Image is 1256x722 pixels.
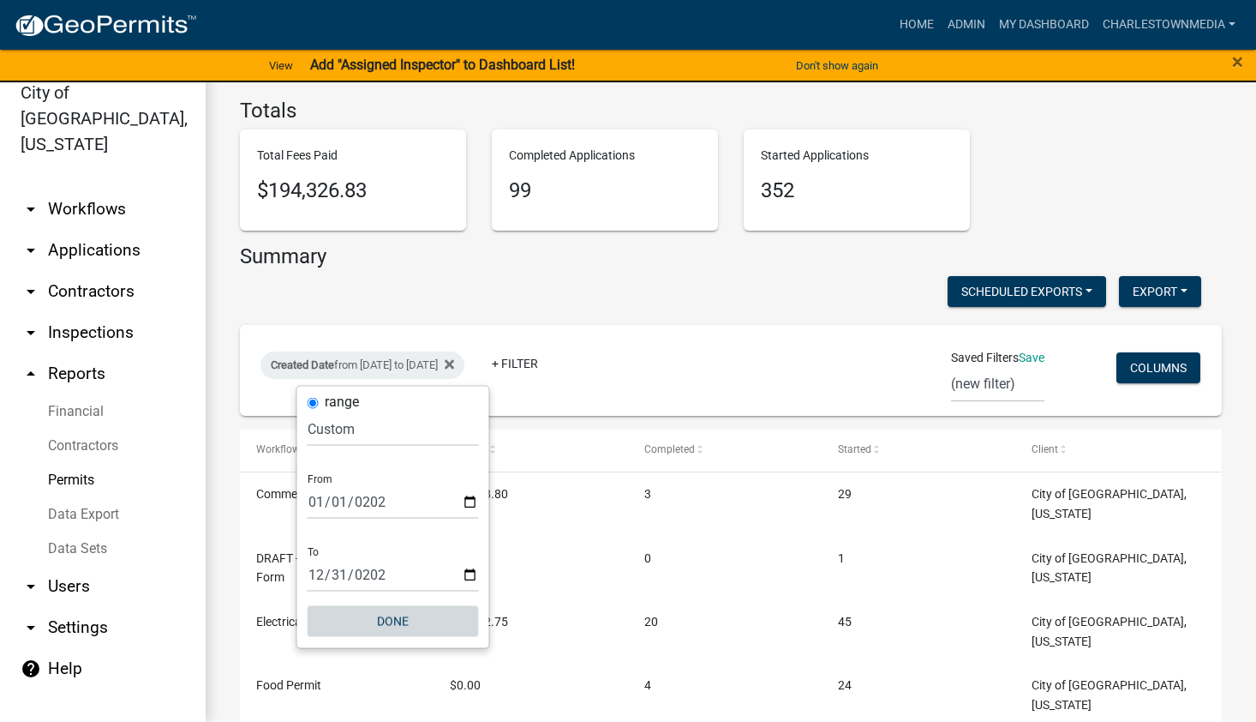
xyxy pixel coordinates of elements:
i: arrow_drop_down [21,617,41,638]
datatable-header-cell: Amount [434,430,627,471]
h5: 99 [509,178,701,203]
span: 29 [838,487,852,501]
a: CharlestownMedia [1096,9,1242,41]
span: Created Date [271,358,334,371]
span: 3 [644,487,651,501]
span: Workflow [256,443,300,455]
span: × [1232,50,1243,74]
p: Completed Applications [509,147,701,165]
h4: Totals [240,99,1222,123]
span: City of Charlestown, Indiana [1032,551,1187,585]
span: Commercial Building Permit [256,487,403,501]
datatable-header-cell: Client [1015,430,1209,471]
span: Completed [644,443,695,455]
i: help [21,659,41,679]
button: Columns [1116,352,1200,383]
button: Export [1119,276,1201,307]
span: 1 [838,551,845,565]
span: Client [1032,443,1058,455]
span: City of Charlestown, Indiana [1032,615,1187,648]
span: Started [838,443,871,455]
div: from [DATE] to [DATE] [260,352,464,379]
button: Don't show again [789,51,885,80]
span: Saved Filters [951,349,1019,367]
span: City of Charlestown, Indiana [1032,678,1187,712]
h5: $194,326.83 [257,178,449,203]
a: View [262,51,300,80]
a: Admin [941,9,992,41]
button: Close [1232,51,1243,72]
datatable-header-cell: Started [822,430,1015,471]
span: 4 [644,678,651,692]
i: arrow_drop_down [21,281,41,302]
datatable-header-cell: Workflow [240,430,434,471]
span: 24 [838,678,852,692]
button: Done [308,606,479,637]
p: Started Applications [761,147,953,165]
i: arrow_drop_down [21,199,41,220]
span: 45 [838,615,852,629]
strong: Add "Assigned Inspector" to Dashboard List! [310,57,575,73]
span: Food Permit [256,678,321,692]
p: Total Fees Paid [257,147,449,165]
i: arrow_drop_up [21,364,41,384]
a: Home [893,9,941,41]
h5: 352 [761,178,953,203]
label: range [325,395,359,409]
a: My Dashboard [992,9,1096,41]
span: 0 [644,551,651,565]
datatable-header-cell: Completed [627,430,821,471]
span: Electrical Permit [256,615,342,629]
i: arrow_drop_down [21,322,41,343]
a: Save [1019,351,1044,364]
span: DRAFT - Violation Complaint Form [256,551,406,585]
i: arrow_drop_down [21,240,41,261]
h4: Summary [240,244,326,269]
span: $0.00 [450,678,481,692]
button: Scheduled Exports [948,276,1106,307]
i: arrow_drop_down [21,576,41,597]
span: City of Charlestown, Indiana [1032,487,1187,520]
a: + Filter [478,348,552,379]
span: 20 [644,615,658,629]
